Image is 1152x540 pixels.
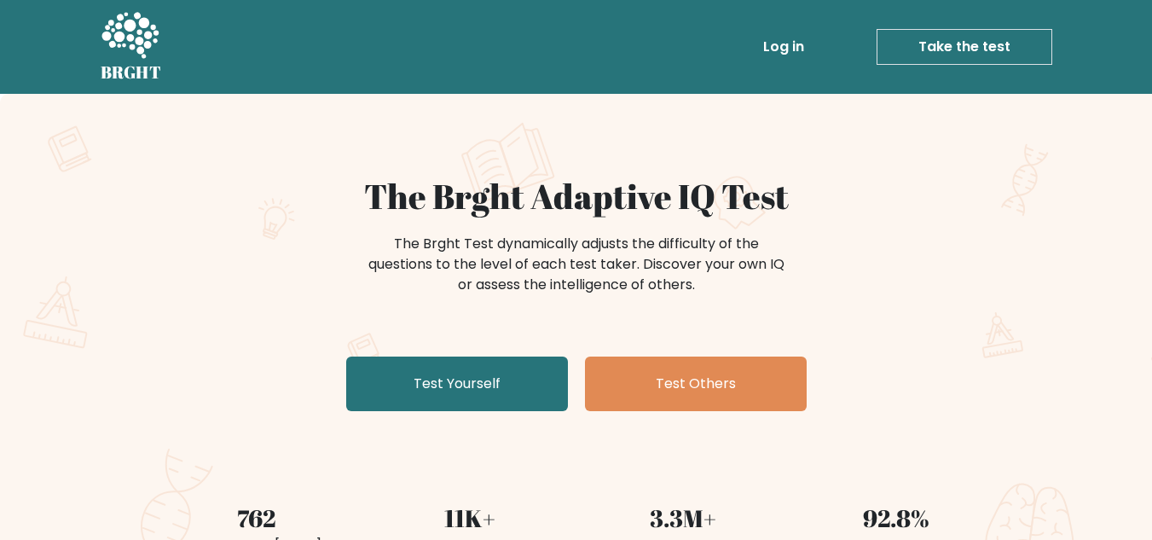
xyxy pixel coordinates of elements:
a: Take the test [877,29,1052,65]
div: The Brght Test dynamically adjusts the difficulty of the questions to the level of each test take... [363,234,790,295]
a: Test Yourself [346,357,568,411]
h1: The Brght Adaptive IQ Test [160,176,993,217]
div: 92.8% [800,500,993,536]
a: BRGHT [101,7,162,87]
a: Test Others [585,357,807,411]
div: 11K+ [373,500,566,536]
div: 3.3M+ [587,500,779,536]
div: 762 [160,500,353,536]
h5: BRGHT [101,62,162,83]
a: Log in [756,30,811,64]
